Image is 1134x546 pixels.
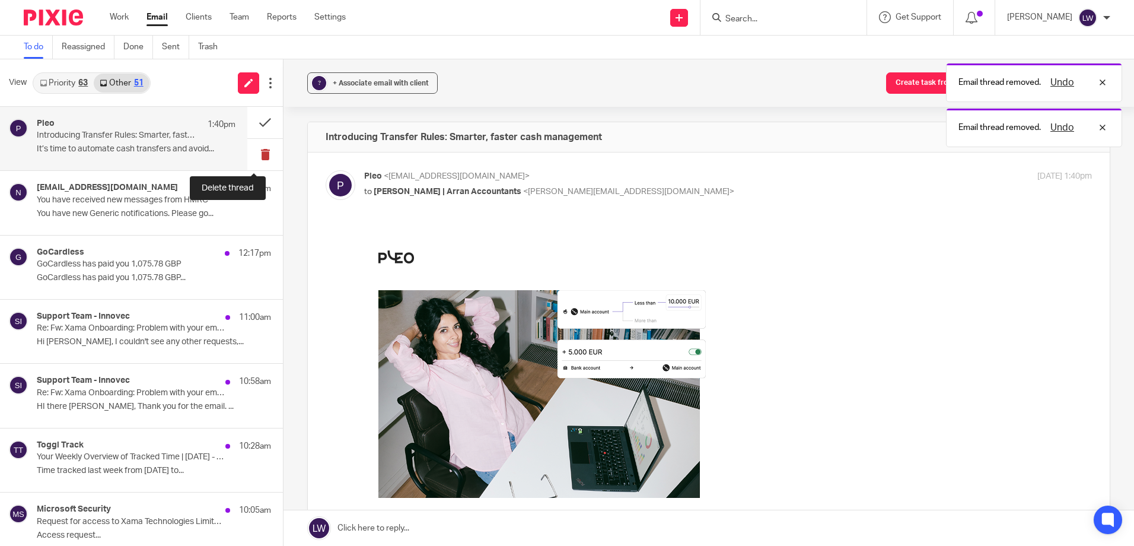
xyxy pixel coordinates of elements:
p: You have new Generic notifications. Please go... [37,209,271,219]
a: Done [123,36,153,59]
a: Priority63 [34,74,94,93]
button: Undo [1047,75,1078,90]
p: Access request... [37,531,271,541]
h4: Microsoft Security [37,504,111,515]
img: svg%3E [9,504,28,523]
p: Email thread removed. [958,122,1041,134]
p: Request for access to Xama Technologies Limited Approved [37,517,224,527]
p: Your Weekly Overview of Tracked Time | [DATE] - [DATE] [37,452,224,462]
p: Time tracked last week from [DATE] to... [37,466,271,476]
img: svg%3E [9,376,28,395]
a: Trash [198,36,227,59]
p: 11:00am [239,312,271,323]
a: To do [24,36,53,59]
span: <[EMAIL_ADDRESS][DOMAIN_NAME]> [384,172,530,180]
span: [PERSON_NAME] | Arran Accountants [374,188,521,196]
h4: Pleo [37,119,55,129]
a: Reports [267,11,297,23]
span: Pleo [364,172,382,180]
p: [DATE] 1:40pm [1037,170,1092,183]
div: 63 [78,79,88,87]
span: to [364,188,372,196]
p: Re: Fw: Xama Onboarding: Problem with your email connection, emails will not be sent - Ticket Upd... [37,323,224,334]
p: 10:28am [239,440,271,452]
img: svg%3E [9,119,28,138]
p: 12:32pm [238,183,271,195]
p: Transfer Rules is replacing Auto Top-up as you know it, and taking it to the next level. You can ... [15,446,341,497]
button: ? + Associate email with client [307,72,438,94]
h4: Support Team - Innovec [37,312,130,322]
a: Sent [162,36,189,59]
img: svg%3E [9,312,28,331]
p: Email thread removed. [958,77,1041,88]
span: <[PERSON_NAME][EMAIL_ADDRESS][DOMAIN_NAME]> [523,188,734,196]
h4: Toggl Track [37,440,84,450]
a: Clients [186,11,212,23]
p: GoCardless has paid you 1,075.78 GBP [37,259,224,269]
p: It’s time to automate cash transfers and avoid... [37,144,235,154]
span: So, what does this mean for you? [15,417,262,435]
span: View [9,77,27,89]
a: Team [230,11,249,23]
img: svg%3E [1078,8,1097,27]
h4: GoCardless [37,247,84,258]
div: ? [312,76,326,90]
span: Managing cash across your Pleo account, sub-accounts, and your bank just got a big upgrade. We’re... [15,327,333,388]
h4: Introducing Transfer Rules: Smarter, faster cash management [326,131,602,143]
span: Hi [PERSON_NAME], [15,293,107,303]
span: + Associate email with client [333,80,429,87]
div: 51 [134,79,144,87]
p: Introducing Transfer Rules: Smarter, faster cash management [37,131,196,141]
p: HI there [PERSON_NAME], Thank you for the email. ... [37,402,271,412]
p: 10:05am [239,504,271,516]
a: Reassigned [62,36,114,59]
img: svg%3E [9,247,28,266]
p: You have received new messages from HMRC [37,195,224,205]
p: 10:58am [239,376,271,388]
img: Pixie [24,9,83,26]
img: svg%3E [9,183,28,202]
h4: [EMAIL_ADDRESS][DOMAIN_NAME] [37,183,178,193]
p: GoCardless has paid you 1,075.78 GBP... [37,273,271,283]
p: Hi [PERSON_NAME], I couldn't see any other requests,... [37,337,271,347]
a: Email [146,11,168,23]
p: Re: Fw: Xama Onboarding: Problem with your email connection, emails will not be sent - Ticket Upd... [37,388,224,398]
a: Settings [314,11,346,23]
button: Undo [1047,120,1078,135]
img: svg%3E [9,440,28,459]
a: Work [110,11,129,23]
p: 12:17pm [238,247,271,259]
h4: Support Team - Innovec [37,376,130,386]
p: Email thread removed. [1047,31,1129,43]
a: Other51 [94,74,149,93]
img: svg%3E [326,170,355,200]
p: 1:40pm [208,119,235,131]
